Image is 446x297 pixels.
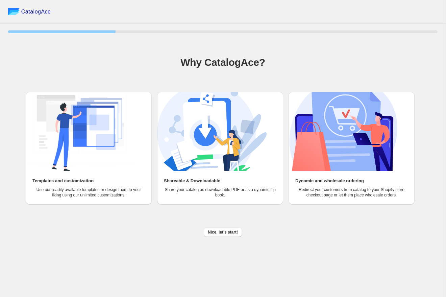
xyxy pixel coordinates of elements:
h2: Shareable & Downloadable [164,178,220,184]
img: catalog ace [8,8,20,15]
h2: Templates and customization [32,178,94,184]
h1: Why CatalogAce? [8,56,438,69]
img: Dynamic and wholesale ordering [289,92,398,171]
p: Share your catalog as downloadable PDF or as a dynamic flip book. [164,187,276,198]
p: Use our readily available templates or design them to your liking using our unlimited customizati... [32,187,145,198]
button: Nice, let's start! [204,227,242,237]
img: Templates and customization [26,92,135,171]
h2: Dynamic and wholesale ordering [295,178,364,184]
span: Nice, let's start! [208,230,238,235]
p: Redirect your customers from catalog to your Shopify store checkout page or let them place wholes... [295,187,408,198]
span: CatalogAce [21,8,51,15]
img: Shareable & Downloadable [157,92,267,171]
